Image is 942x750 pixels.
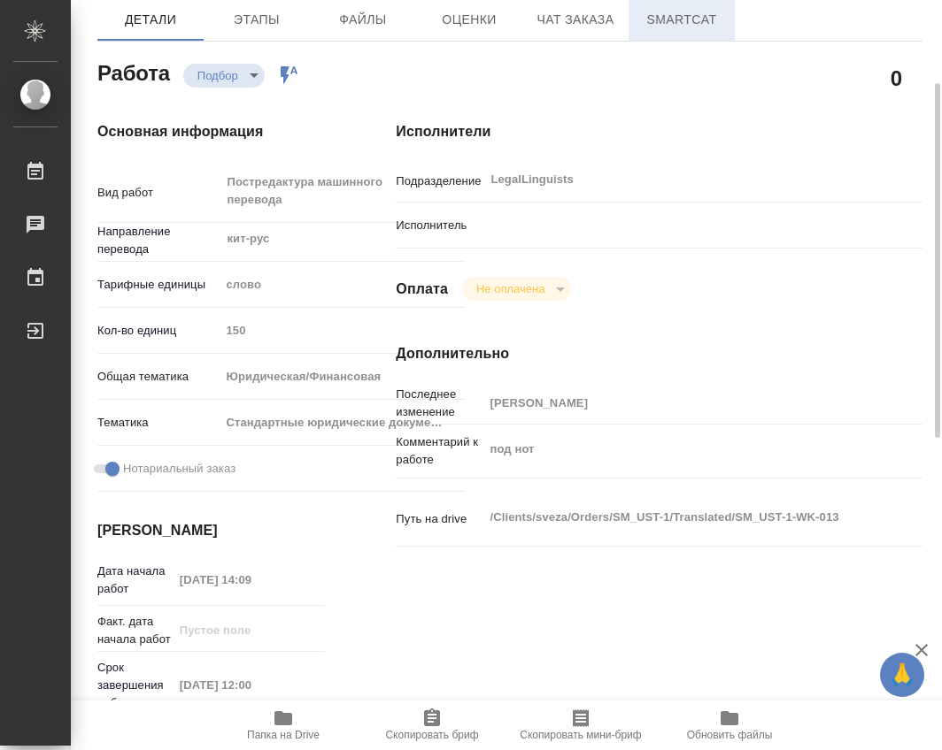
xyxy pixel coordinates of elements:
input: Пустое поле [174,567,326,593]
p: Срок завершения работ [97,659,174,712]
p: Вид работ [97,184,220,202]
input: Пустое поле [220,318,465,343]
button: Папка на Drive [209,700,358,750]
h4: [PERSON_NAME] [97,520,325,541]
span: Папка на Drive [247,729,320,741]
button: 🙏 [880,653,924,697]
p: Тарифные единицы [97,276,220,294]
p: Последнее изменение [396,386,483,421]
p: Общая тематика [97,368,220,386]
h4: Дополнительно [396,343,923,364]
p: Дата начала работ [97,562,174,598]
button: Скопировать мини-бриф [506,700,655,750]
button: Обновить файлы [655,700,804,750]
span: Этапы [214,9,299,31]
input: Пустое поле [483,390,878,416]
h4: Исполнители [396,121,923,142]
span: Файлы [320,9,405,31]
span: Чат заказа [533,9,618,31]
div: слово [220,270,465,300]
textarea: /Clients/sveza/Orders/SM_UST-1/Translated/SM_UST-1-WK-013 [483,502,878,532]
div: Подбор [462,277,571,301]
span: Скопировать бриф [385,729,478,741]
h2: 0 [891,63,902,93]
p: Направление перевода [97,223,220,258]
span: Детали [108,9,193,31]
p: Комментарий к работе [396,433,483,469]
textarea: под нот [483,434,878,464]
p: Тематика [97,414,220,432]
button: Скопировать бриф [358,700,506,750]
div: Стандартные юридические документы, договоры, уставы [220,408,465,438]
p: Факт. дата начала работ [97,613,174,648]
h2: Работа [97,56,170,88]
p: Кол-во единиц [97,322,220,340]
span: Обновить файлы [687,729,773,741]
input: Пустое поле [174,672,326,698]
span: Скопировать мини-бриф [520,729,641,741]
p: Путь на drive [396,510,483,528]
span: Оценки [427,9,512,31]
div: Подбор [183,64,265,88]
span: 🙏 [887,656,917,693]
button: Не оплачена [471,281,550,296]
span: Нотариальный заказ [123,460,235,478]
span: SmartCat [639,9,724,31]
h4: Основная информация [97,121,325,142]
div: Юридическая/Финансовая [220,362,465,392]
input: Пустое поле [174,617,326,643]
button: Подбор [192,68,243,83]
